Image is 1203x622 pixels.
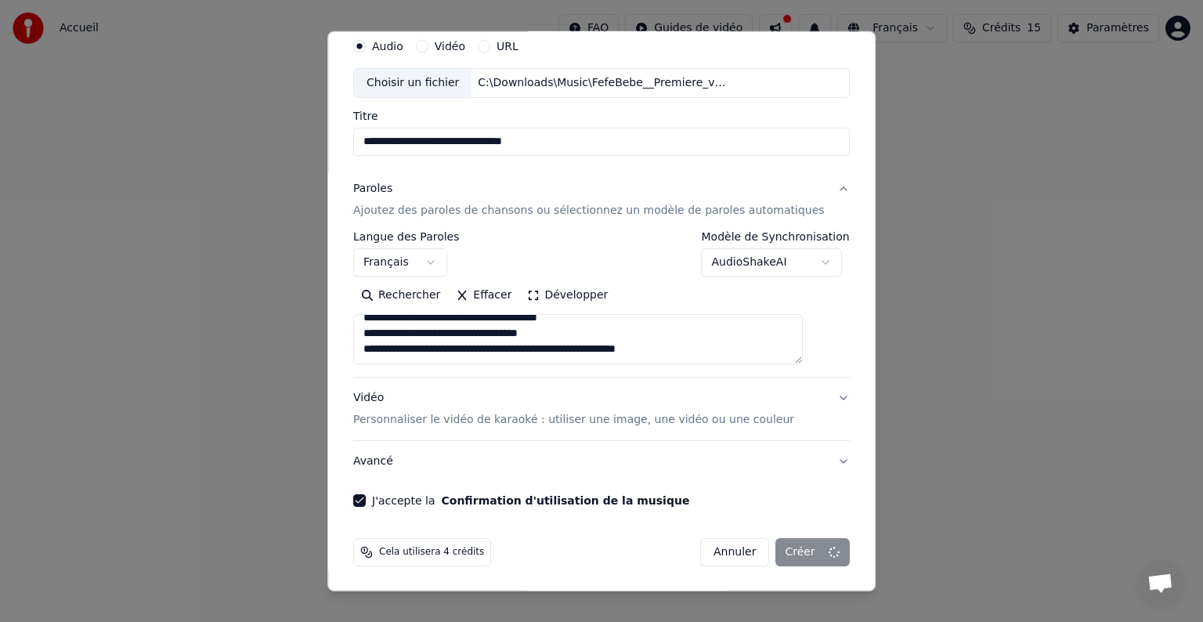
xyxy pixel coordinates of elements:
label: J'accepte la [372,495,689,506]
button: J'accepte la [442,495,690,506]
label: Modèle de Synchronisation [702,231,850,242]
button: Développer [520,283,616,308]
button: ParolesAjoutez des paroles de chansons ou sélectionnez un modèle de paroles automatiques [353,168,850,231]
button: Effacer [448,283,519,308]
label: Titre [353,110,850,121]
label: URL [497,41,518,52]
label: Audio [372,41,403,52]
div: Vidéo [353,390,794,428]
div: ParolesAjoutez des paroles de chansons ou sélectionnez un modèle de paroles automatiques [353,231,850,377]
button: Rechercher [353,283,448,308]
div: Choisir un fichier [354,69,471,97]
span: Cela utilisera 4 crédits [379,546,484,559]
div: C:\Downloads\Music\FefeBebe__Premiere_version_complete.mp3 [472,75,739,91]
p: Personnaliser le vidéo de karaoké : utiliser une image, une vidéo ou une couleur [353,412,794,428]
div: Paroles [353,181,392,197]
button: Avancé [353,441,850,482]
label: Langue des Paroles [353,231,460,242]
button: Annuler [700,538,769,566]
label: Vidéo [435,41,465,52]
p: Ajoutez des paroles de chansons ou sélectionnez un modèle de paroles automatiques [353,203,825,219]
button: VidéoPersonnaliser le vidéo de karaoké : utiliser une image, une vidéo ou une couleur [353,378,850,440]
